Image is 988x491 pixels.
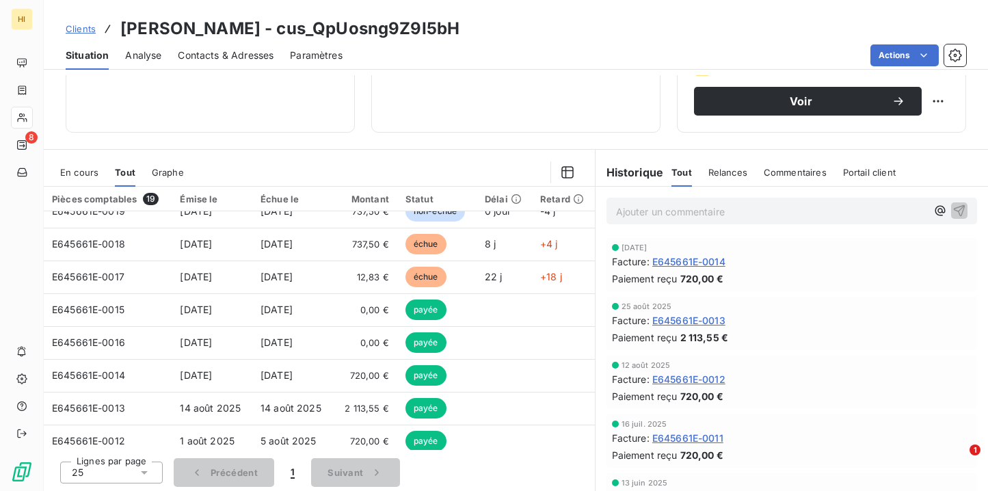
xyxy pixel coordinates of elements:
[290,49,343,62] span: Paramètres
[652,254,725,269] span: E645661E-0014
[942,444,974,477] iframe: Intercom live chat
[485,194,524,204] div: Délai
[178,49,273,62] span: Contacts & Adresses
[261,194,325,204] div: Échue le
[180,271,212,282] span: [DATE]
[274,458,311,487] button: 1
[485,238,496,250] span: 8 j
[66,23,96,34] span: Clients
[622,302,672,310] span: 25 août 2025
[612,254,650,269] span: Facture :
[680,389,723,403] span: 720,00 €
[612,372,650,386] span: Facture :
[341,270,389,284] span: 12,83 €
[405,267,446,287] span: échue
[970,444,980,455] span: 1
[66,49,109,62] span: Situation
[52,435,125,447] span: E645661E-0012
[341,401,389,415] span: 2 113,55 €
[652,431,723,445] span: E645661E-0011
[261,304,293,315] span: [DATE]
[66,22,96,36] a: Clients
[52,271,124,282] span: E645661E-0017
[52,304,124,315] span: E645661E-0015
[622,479,668,487] span: 13 juin 2025
[405,332,446,353] span: payée
[311,458,400,487] button: Suivant
[671,167,692,178] span: Tout
[52,402,125,414] span: E645661E-0013
[60,167,98,178] span: En cours
[115,167,135,178] span: Tout
[405,365,446,386] span: payée
[405,234,446,254] span: échue
[710,96,892,107] span: Voir
[622,361,671,369] span: 12 août 2025
[261,238,293,250] span: [DATE]
[596,164,664,181] h6: Historique
[622,243,647,252] span: [DATE]
[72,466,83,479] span: 25
[52,369,125,381] span: E645661E-0014
[120,16,459,41] h3: [PERSON_NAME] - cus_QpUosng9Z9I5bH
[612,389,678,403] span: Paiement reçu
[261,435,317,447] span: 5 août 2025
[405,398,446,419] span: payée
[261,205,293,217] span: [DATE]
[52,238,125,250] span: E645661E-0018
[261,369,293,381] span: [DATE]
[680,448,723,462] span: 720,00 €
[341,336,389,349] span: 0,00 €
[540,205,556,217] span: -4 j
[152,167,184,178] span: Graphe
[125,49,161,62] span: Analyse
[680,271,723,286] span: 720,00 €
[485,271,503,282] span: 22 j
[180,402,241,414] span: 14 août 2025
[25,131,38,144] span: 8
[843,167,896,178] span: Portail client
[261,336,293,348] span: [DATE]
[612,330,678,345] span: Paiement reçu
[261,402,321,414] span: 14 août 2025
[622,420,667,428] span: 16 juil. 2025
[180,435,235,447] span: 1 août 2025
[52,336,125,348] span: E645661E-0016
[261,271,293,282] span: [DATE]
[612,271,678,286] span: Paiement reçu
[180,304,212,315] span: [DATE]
[180,336,212,348] span: [DATE]
[180,194,244,204] div: Émise le
[52,205,125,217] span: E645661E-0019
[870,44,939,66] button: Actions
[174,458,274,487] button: Précédent
[341,194,389,204] div: Montant
[612,448,678,462] span: Paiement reçu
[652,313,725,328] span: E645661E-0013
[612,431,650,445] span: Facture :
[180,369,212,381] span: [DATE]
[764,167,827,178] span: Commentaires
[11,8,33,30] div: HI
[11,461,33,483] img: Logo LeanPay
[694,87,922,116] button: Voir
[405,194,468,204] div: Statut
[612,313,650,328] span: Facture :
[540,238,558,250] span: +4 j
[708,167,747,178] span: Relances
[652,372,725,386] span: E645661E-0012
[540,271,562,282] span: +18 j
[485,205,511,217] span: 0 jour
[341,237,389,251] span: 737,50 €
[341,434,389,448] span: 720,00 €
[291,466,295,479] span: 1
[52,193,163,205] div: Pièces comptables
[405,431,446,451] span: payée
[180,238,212,250] span: [DATE]
[143,193,159,205] span: 19
[341,303,389,317] span: 0,00 €
[180,205,212,217] span: [DATE]
[341,369,389,382] span: 720,00 €
[680,330,729,345] span: 2 113,55 €
[540,194,587,204] div: Retard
